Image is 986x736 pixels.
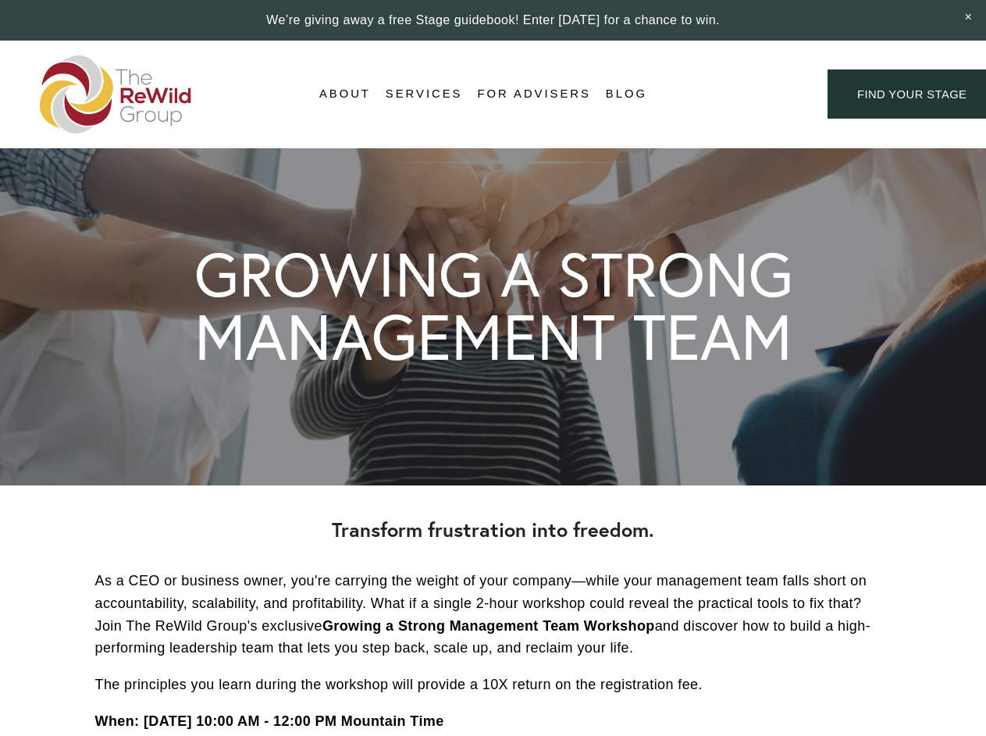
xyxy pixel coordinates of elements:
h1: GROWING A STRONG [194,244,793,305]
h1: MANAGEMENT TEAM [194,305,792,368]
span: About [319,84,371,105]
img: The ReWild Group [40,55,193,133]
strong: When: [95,713,140,729]
p: The principles you learn during the workshop will provide a 10X return on the registration fee. [95,674,892,696]
a: folder dropdown [319,83,371,106]
strong: Transform frustration into freedom. [332,517,654,542]
a: folder dropdown [386,83,463,106]
p: As a CEO or business owner, you're carrying the weight of your company—while your management team... [95,570,892,660]
a: For Advisers [477,83,590,106]
a: Blog [606,83,647,106]
strong: Growing a Strong Management Team Workshop [322,618,655,634]
span: Services [386,84,463,105]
